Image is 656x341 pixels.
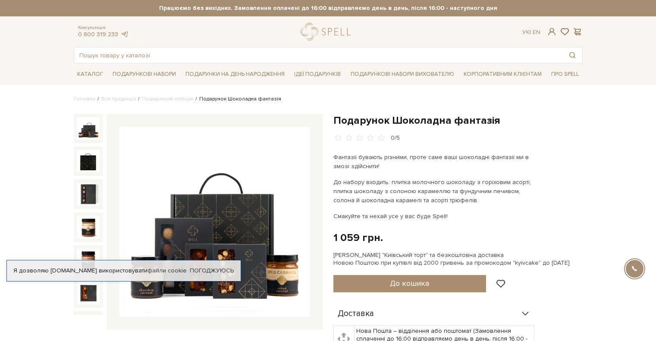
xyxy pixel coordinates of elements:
a: En [533,28,540,36]
img: Подарунок Шоколадна фантазія [77,216,100,238]
div: Я дозволяю [DOMAIN_NAME] використовувати [7,267,241,275]
a: telegram [120,31,129,38]
strong: Працюємо без вихідних. Замовлення оплачені до 16:00 відправляємо день в день, після 16:00 - насту... [74,4,583,12]
a: Ідеї подарунків [291,68,344,81]
div: [PERSON_NAME] "Київський торт" та безкоштовна доставка Новою Поштою при купівлі від 2000 гривень ... [333,251,583,267]
img: Подарунок Шоколадна фантазія [77,315,100,337]
li: Подарунок Шоколадна фантазія [193,95,281,103]
span: | [530,28,531,36]
img: Подарунок Шоколадна фантазія [77,150,100,172]
div: 1 059 грн. [333,231,383,244]
a: файли cookie [148,267,187,274]
img: Подарунок Шоколадна фантазія [77,282,100,304]
a: 0 800 319 233 [78,31,118,38]
div: 0/5 [391,134,400,142]
a: Про Spell [548,68,582,81]
a: Головна [74,96,95,102]
input: Пошук товару у каталозі [74,47,562,63]
a: Каталог [74,68,107,81]
p: Смакуйте та нехай усе у вас буде Spell! [333,212,536,221]
a: Погоджуюсь [190,267,234,275]
button: Пошук товару у каталозі [562,47,582,63]
img: Подарунок Шоколадна фантазія [77,249,100,271]
span: Консультація: [78,25,129,31]
img: Подарунок Шоколадна фантазія [77,183,100,205]
a: Вся продукція [101,96,136,102]
a: Подарункові набори [142,96,193,102]
a: Подарунки на День народження [182,68,288,81]
button: До кошика [333,275,487,292]
a: Подарункові набори [109,68,179,81]
span: До кошика [390,278,429,288]
a: Корпоративним клієнтам [460,67,545,81]
p: Фантазії бувають різними, проте саме ваші шоколадні фантазії ми в змозі здійснити! [333,153,536,171]
a: logo [301,23,355,41]
img: Подарунок Шоколадна фантазія [119,127,310,317]
h1: Подарунок Шоколадна фантазія [333,114,583,127]
span: Доставка [338,310,374,318]
a: Подарункові набори вихователю [347,67,458,81]
img: Подарунок Шоколадна фантазія [77,117,100,140]
p: До набору входить: плитка молочного шоколаду з горіховим асорті, плитка шоколаду з солоною караме... [333,178,536,205]
div: Ук [522,28,540,36]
